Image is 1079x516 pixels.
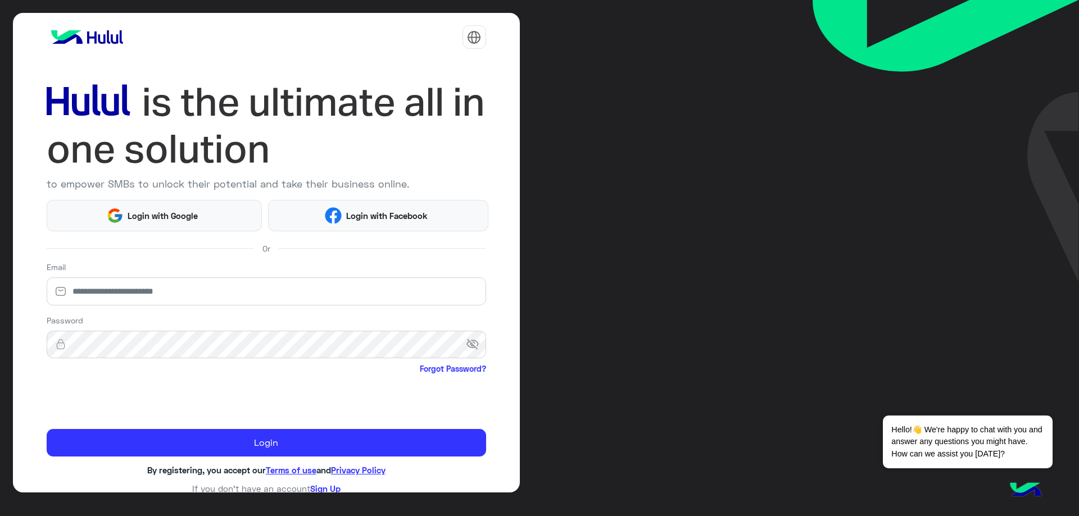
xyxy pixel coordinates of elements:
button: Login [47,429,486,457]
span: Or [262,243,270,254]
a: Privacy Policy [331,465,386,475]
img: Google [106,207,123,224]
label: Email [47,261,66,273]
button: Login with Facebook [268,200,488,231]
span: visibility_off [466,335,486,355]
img: hululLoginTitle_EN.svg [47,79,486,172]
span: Hello!👋 We're happy to chat with you and answer any questions you might have. How can we assist y... [883,415,1052,468]
h6: If you don’t have an account [47,483,486,494]
a: Terms of use [266,465,316,475]
img: hulul-logo.png [1006,471,1045,510]
a: Sign Up [310,483,341,494]
button: Login with Google [47,200,262,231]
a: Forgot Password? [420,363,486,375]
label: Password [47,314,83,326]
iframe: reCAPTCHA [47,377,217,421]
span: Login with Google [124,209,202,222]
span: By registering, you accept our [147,465,266,475]
img: Facebook [325,207,342,224]
img: logo [47,26,128,48]
p: to empower SMBs to unlock their potential and take their business online. [47,176,486,191]
img: lock [47,339,75,350]
span: Login with Facebook [342,209,432,222]
span: and [316,465,331,475]
img: email [47,286,75,297]
img: tab [467,30,481,44]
